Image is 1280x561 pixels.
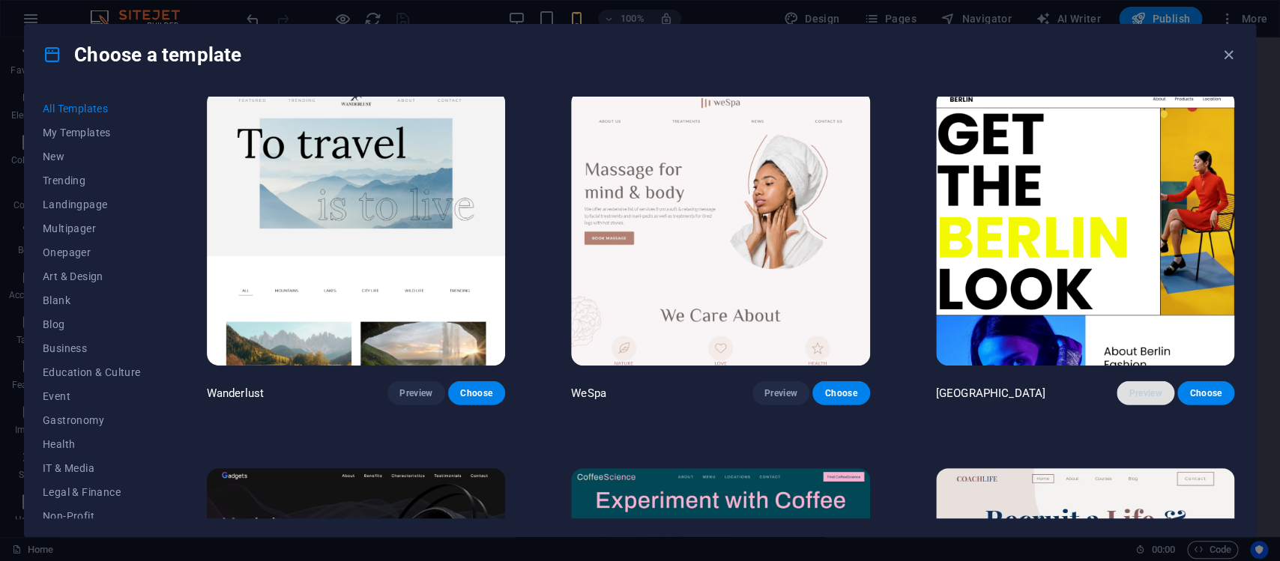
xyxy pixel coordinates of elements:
button: Multipager [43,216,141,240]
button: Education & Culture [43,360,141,384]
span: Preview [764,387,797,399]
span: Blog [43,318,141,330]
span: Landingpage [43,198,141,210]
button: Choose [812,381,869,405]
span: Business [43,342,141,354]
button: All Templates [43,97,141,121]
h4: Choose a template [43,43,241,67]
span: Legal & Finance [43,486,141,498]
button: My Templates [43,121,141,145]
span: All Templates [43,103,141,115]
span: Art & Design [43,270,141,282]
button: Choose [448,381,505,405]
button: Health [43,432,141,456]
span: Trending [43,175,141,187]
img: Wanderlust [207,91,505,366]
button: Blank [43,288,141,312]
span: Preview [399,387,432,399]
button: IT & Media [43,456,141,480]
span: Health [43,438,141,450]
button: Legal & Finance [43,480,141,504]
button: Preview [1117,381,1174,405]
span: Onepager [43,246,141,258]
span: Choose [1189,387,1222,399]
button: Business [43,336,141,360]
span: Non-Profit [43,510,141,522]
span: Event [43,390,141,402]
p: Wanderlust [207,386,264,401]
span: My Templates [43,127,141,139]
button: Event [43,384,141,408]
img: BERLIN [936,91,1234,366]
button: Preview [387,381,444,405]
span: Preview [1129,387,1162,399]
span: Multipager [43,222,141,234]
button: Trending [43,169,141,192]
button: New [43,145,141,169]
button: Choose [1177,381,1234,405]
img: WeSpa [571,91,869,366]
button: Art & Design [43,264,141,288]
span: IT & Media [43,462,141,474]
button: Blog [43,312,141,336]
span: Choose [460,387,493,399]
span: Blank [43,294,141,306]
span: New [43,151,141,163]
span: Choose [824,387,857,399]
p: [GEOGRAPHIC_DATA] [936,386,1045,401]
span: Gastronomy [43,414,141,426]
button: Onepager [43,240,141,264]
span: Education & Culture [43,366,141,378]
button: Gastronomy [43,408,141,432]
p: WeSpa [571,386,606,401]
button: Non-Profit [43,504,141,528]
button: Landingpage [43,192,141,216]
button: Preview [752,381,809,405]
